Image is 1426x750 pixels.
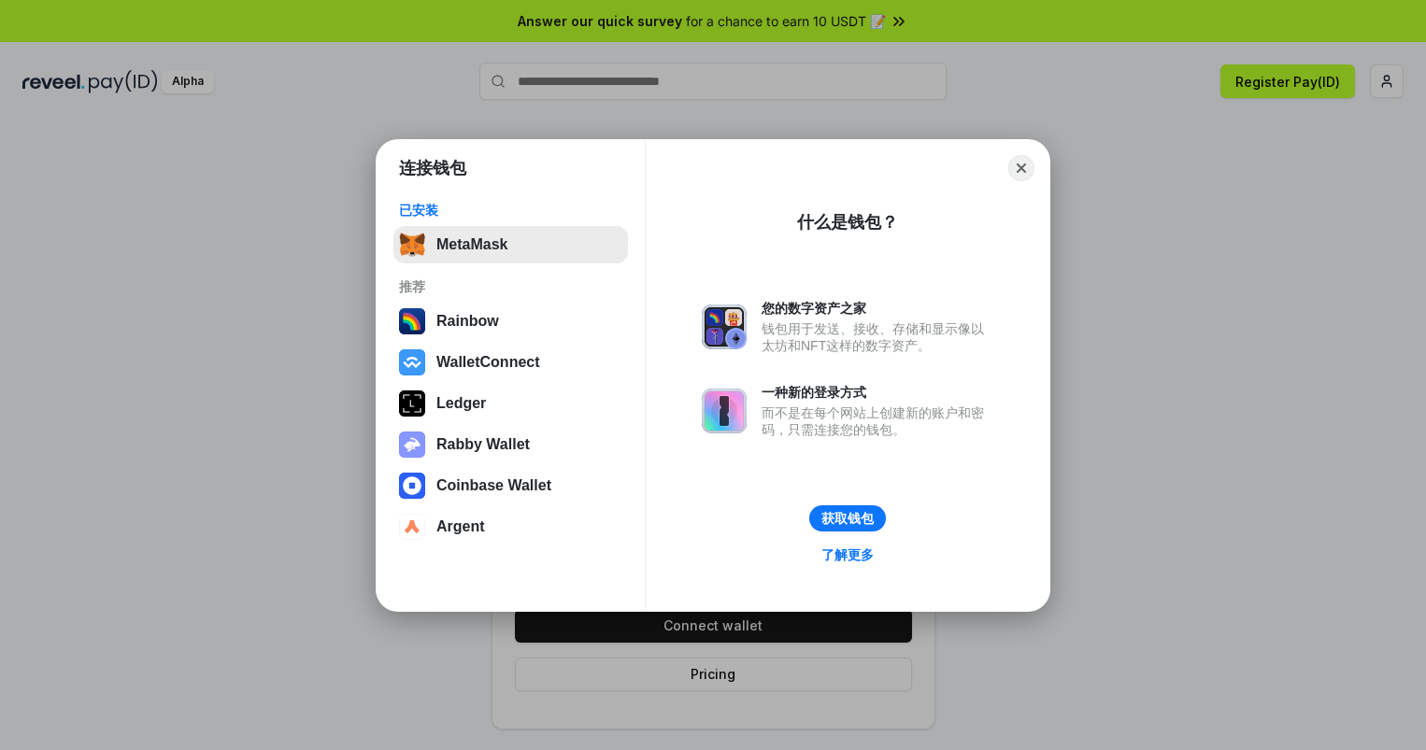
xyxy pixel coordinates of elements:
div: 了解更多 [821,546,874,563]
div: 什么是钱包？ [797,211,898,233]
button: Coinbase Wallet [393,467,628,504]
div: 已安装 [399,202,622,219]
div: 一种新的登录方式 [762,384,993,401]
button: Close [1008,155,1034,181]
div: 而不是在每个网站上创建新的账户和密码，只需连接您的钱包。 [762,404,993,438]
img: svg+xml,%3Csvg%20width%3D%22120%22%20height%3D%22120%22%20viewBox%3D%220%200%20120%20120%22%20fil... [399,308,425,334]
img: svg+xml,%3Csvg%20width%3D%2228%22%20height%3D%2228%22%20viewBox%3D%220%200%2028%2028%22%20fill%3D... [399,349,425,375]
button: 获取钱包 [809,505,886,531]
div: Argent [436,518,485,535]
a: 了解更多 [810,543,885,567]
div: Rabby Wallet [436,436,530,453]
img: svg+xml,%3Csvg%20width%3D%2228%22%20height%3D%2228%22%20viewBox%3D%220%200%2028%2028%22%20fill%3D... [399,473,425,499]
h1: 连接钱包 [399,157,466,179]
div: WalletConnect [436,354,540,371]
img: svg+xml,%3Csvg%20width%3D%2228%22%20height%3D%2228%22%20viewBox%3D%220%200%2028%2028%22%20fill%3D... [399,514,425,540]
button: Ledger [393,385,628,422]
div: Ledger [436,395,486,412]
div: 钱包用于发送、接收、存储和显示像以太坊和NFT这样的数字资产。 [762,320,993,354]
img: svg+xml,%3Csvg%20xmlns%3D%22http%3A%2F%2Fwww.w3.org%2F2000%2Fsvg%22%20fill%3D%22none%22%20viewBox... [702,389,747,433]
button: Argent [393,508,628,545]
div: MetaMask [436,236,507,253]
button: WalletConnect [393,344,628,381]
div: 获取钱包 [821,510,874,527]
img: svg+xml,%3Csvg%20xmlns%3D%22http%3A%2F%2Fwww.w3.org%2F2000%2Fsvg%22%20width%3D%2228%22%20height%3... [399,390,425,417]
div: Rainbow [436,313,499,330]
img: svg+xml,%3Csvg%20fill%3D%22none%22%20height%3D%2233%22%20viewBox%3D%220%200%2035%2033%22%20width%... [399,232,425,258]
button: Rainbow [393,303,628,340]
button: MetaMask [393,226,628,263]
div: Coinbase Wallet [436,477,551,494]
div: 推荐 [399,278,622,295]
img: svg+xml,%3Csvg%20xmlns%3D%22http%3A%2F%2Fwww.w3.org%2F2000%2Fsvg%22%20fill%3D%22none%22%20viewBox... [702,304,747,349]
button: Rabby Wallet [393,426,628,463]
div: 您的数字资产之家 [762,300,993,317]
img: svg+xml,%3Csvg%20xmlns%3D%22http%3A%2F%2Fwww.w3.org%2F2000%2Fsvg%22%20fill%3D%22none%22%20viewBox... [399,432,425,458]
